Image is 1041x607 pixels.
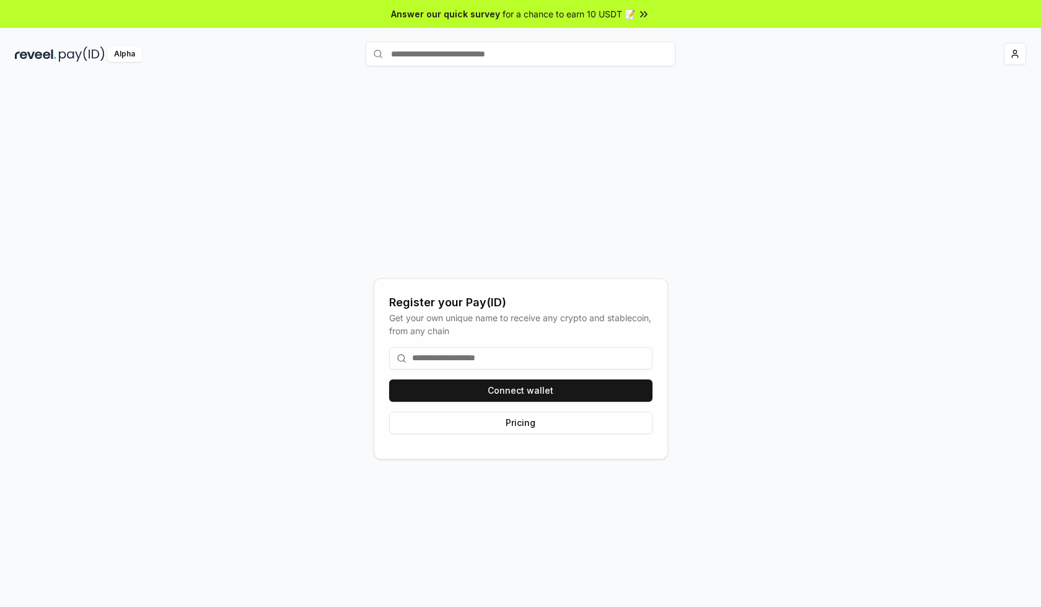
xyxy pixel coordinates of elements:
[391,7,500,20] span: Answer our quick survey
[15,47,56,62] img: reveel_dark
[389,379,652,402] button: Connect wallet
[389,294,652,311] div: Register your Pay(ID)
[389,412,652,434] button: Pricing
[59,47,105,62] img: pay_id
[107,47,142,62] div: Alpha
[389,311,652,337] div: Get your own unique name to receive any crypto and stablecoin, from any chain
[503,7,635,20] span: for a chance to earn 10 USDT 📝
